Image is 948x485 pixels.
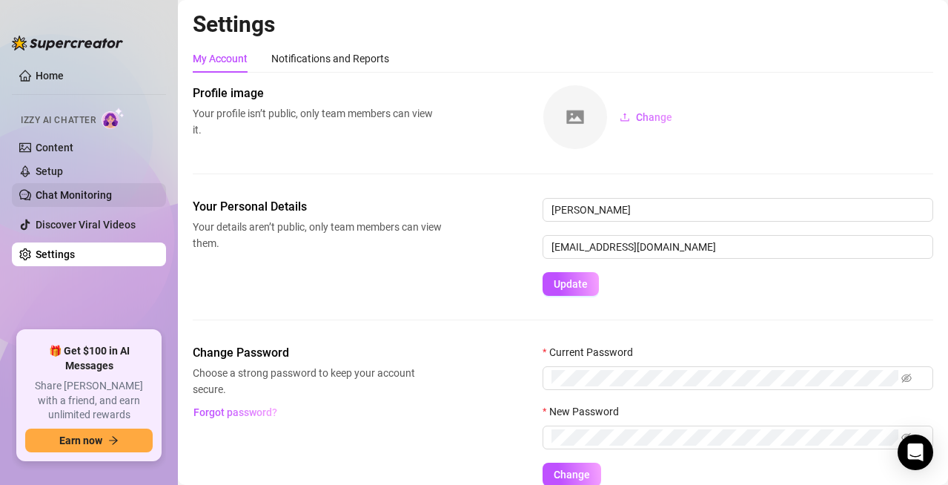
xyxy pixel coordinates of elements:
button: Update [543,272,599,296]
div: My Account [193,50,248,67]
input: Enter new email [543,235,933,259]
div: Open Intercom Messenger [898,435,933,470]
span: Update [554,278,588,290]
span: Change [636,111,672,123]
span: Change [554,469,590,481]
a: Setup [36,165,63,177]
span: Choose a strong password to keep your account secure. [193,365,442,397]
span: Your profile isn’t public, only team members can view it. [193,105,442,138]
a: Content [36,142,73,154]
input: Current Password [551,370,898,386]
button: Earn nowarrow-right [25,429,153,452]
button: Forgot password? [193,400,277,424]
span: 🎁 Get $100 in AI Messages [25,344,153,373]
a: Chat Monitoring [36,189,112,201]
span: Forgot password? [193,406,277,418]
a: Home [36,70,64,82]
img: square-placeholder.png [543,85,607,149]
div: Notifications and Reports [271,50,389,67]
img: logo-BBDzfeDw.svg [12,36,123,50]
input: Enter name [543,198,933,222]
span: eye-invisible [901,373,912,383]
label: Current Password [543,344,643,360]
span: eye-invisible [901,432,912,443]
input: New Password [551,429,898,446]
button: Change [608,105,684,129]
label: New Password [543,403,629,420]
a: Settings [36,248,75,260]
span: Izzy AI Chatter [21,113,96,128]
span: Your details aren’t public, only team members can view them. [193,219,442,251]
span: arrow-right [108,435,119,446]
span: Change Password [193,344,442,362]
span: Your Personal Details [193,198,442,216]
img: AI Chatter [102,108,125,129]
a: Discover Viral Videos [36,219,136,231]
span: Earn now [59,435,102,446]
span: Share [PERSON_NAME] with a friend, and earn unlimited rewards [25,379,153,423]
span: upload [620,112,630,122]
h2: Settings [193,10,933,39]
span: Profile image [193,85,442,102]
